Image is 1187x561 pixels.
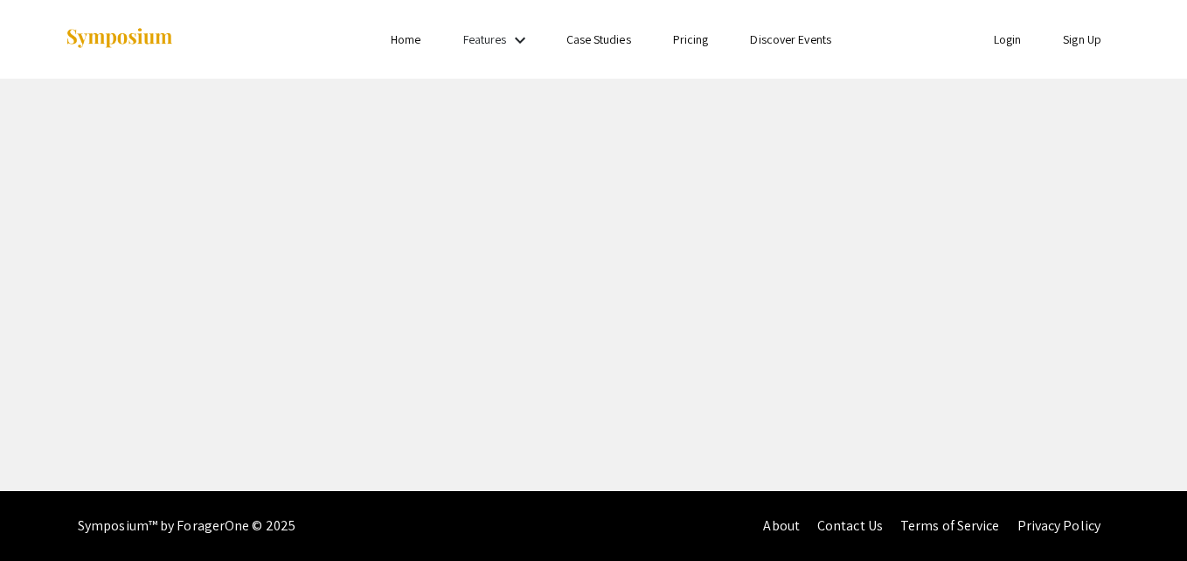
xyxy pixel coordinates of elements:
a: Pricing [673,31,709,47]
div: Symposium™ by ForagerOne © 2025 [78,491,295,561]
a: Home [391,31,420,47]
iframe: Chat [1113,482,1174,548]
img: Symposium by ForagerOne [65,27,174,51]
a: Discover Events [750,31,831,47]
a: Sign Up [1063,31,1101,47]
a: Case Studies [566,31,631,47]
a: Login [994,31,1022,47]
a: About [763,516,800,535]
a: Terms of Service [900,516,1000,535]
a: Privacy Policy [1017,516,1100,535]
mat-icon: Expand Features list [510,30,531,51]
a: Contact Us [817,516,883,535]
a: Features [463,31,507,47]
